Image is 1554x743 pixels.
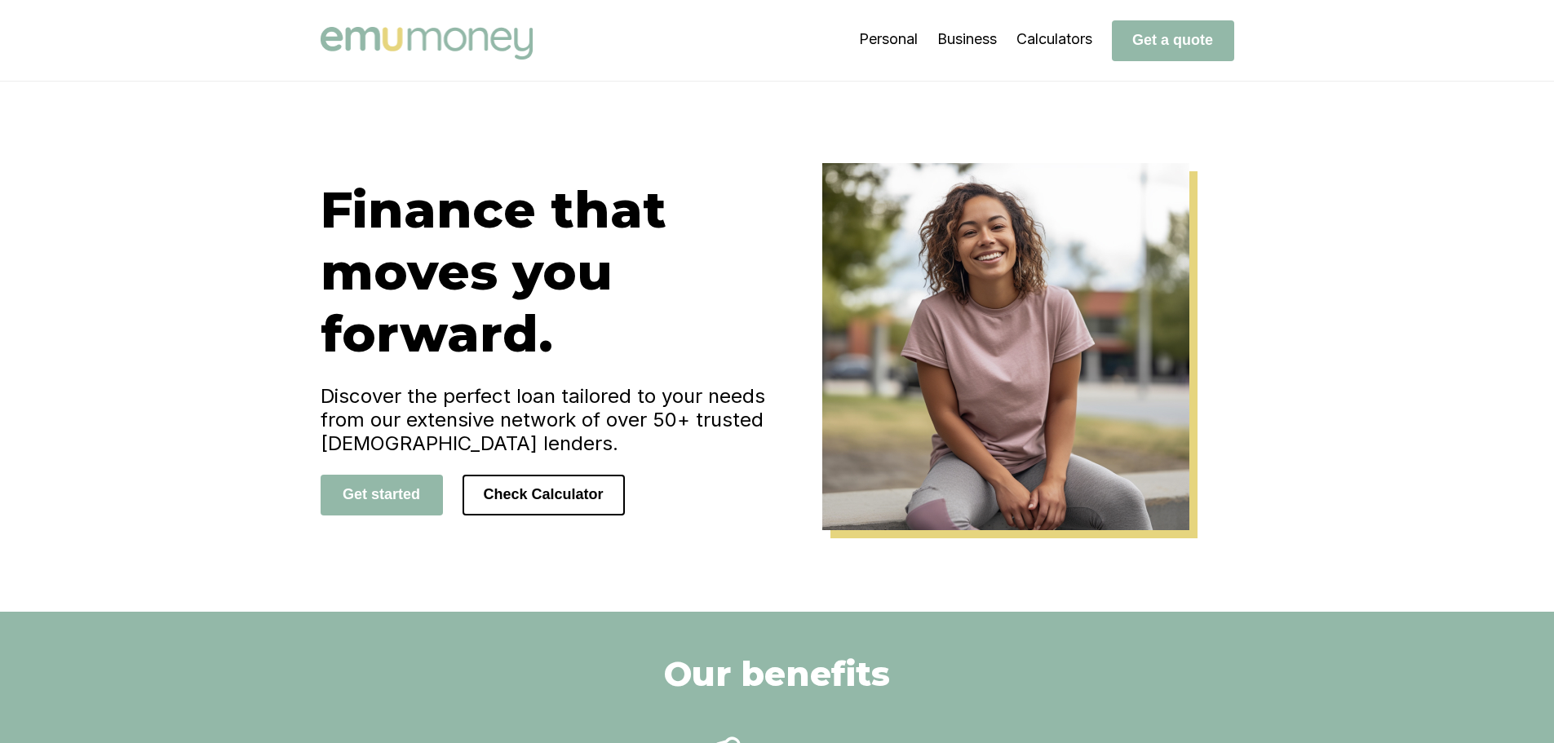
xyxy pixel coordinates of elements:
[321,485,443,502] a: Get started
[1112,31,1234,48] a: Get a quote
[664,652,890,695] h2: Our benefits
[1112,20,1234,61] button: Get a quote
[321,384,777,455] h4: Discover the perfect loan tailored to your needs from our extensive network of over 50+ trusted [...
[321,27,533,60] img: Emu Money logo
[463,485,625,502] a: Check Calculator
[822,163,1189,530] img: Emu Money Home
[321,179,777,365] h1: Finance that moves you forward.
[463,475,625,515] button: Check Calculator
[321,475,443,515] button: Get started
